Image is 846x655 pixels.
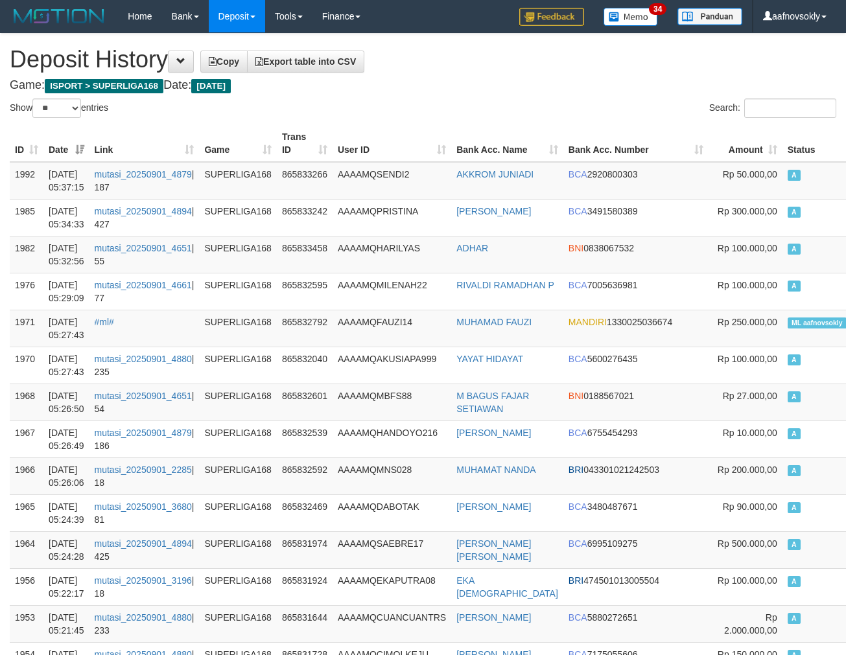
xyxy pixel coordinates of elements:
[89,125,200,162] th: Link: activate to sort column ascending
[563,568,709,605] td: 474501013005504
[456,465,535,475] a: MUHAMAT NANDA
[333,605,451,642] td: AAAAMQCUANCUANTRS
[788,207,801,218] span: Approved
[95,501,192,512] a: mutasi_20250901_3680
[199,568,277,605] td: SUPERLIGA168
[333,384,451,420] td: AAAAMQMBFS88
[723,169,777,179] span: Rp 50.000,00
[10,162,43,200] td: 1992
[277,347,333,384] td: 865832040
[277,605,333,642] td: 865831644
[723,501,777,512] span: Rp 90.000,00
[563,494,709,531] td: 3480487671
[89,494,200,531] td: | 81
[10,6,108,26] img: MOTION_logo.png
[333,531,451,568] td: AAAAMQSAEBRE17
[43,199,89,236] td: [DATE] 05:34:33
[89,162,200,200] td: | 187
[95,317,114,327] a: #ml#
[199,162,277,200] td: SUPERLIGA168
[89,605,200,642] td: | 233
[456,243,488,253] a: ADHAR
[456,317,532,327] a: MUHAMAD FAUZI
[718,465,777,475] span: Rp 200.000,00
[333,162,451,200] td: AAAAMQSENDI2
[569,280,587,290] span: BCA
[10,273,43,310] td: 1976
[43,457,89,494] td: [DATE] 05:26:06
[456,354,523,364] a: YAYAT HIDAYAT
[199,384,277,420] td: SUPERLIGA168
[43,384,89,420] td: [DATE] 05:26:50
[788,576,801,587] span: Approved
[456,501,531,512] a: [PERSON_NAME]
[604,8,658,26] img: Button%20Memo.svg
[333,236,451,273] td: AAAAMQHARILYAS
[200,51,248,73] a: Copy
[10,420,43,457] td: 1967
[333,457,451,494] td: AAAAMQMNS028
[32,98,81,118] select: Showentries
[43,347,89,384] td: [DATE] 05:27:43
[199,347,277,384] td: SUPERLIGA168
[277,162,333,200] td: 865833266
[89,347,200,384] td: | 235
[199,199,277,236] td: SUPERLIGA168
[333,568,451,605] td: AAAAMQEKAPUTRA08
[89,531,200,568] td: | 425
[788,170,801,181] span: Approved
[569,538,587,549] span: BCA
[199,494,277,531] td: SUPERLIGA168
[718,354,777,364] span: Rp 100.000,00
[10,199,43,236] td: 1985
[10,457,43,494] td: 1966
[563,347,709,384] td: 5600276435
[788,354,801,365] span: Approved
[95,391,192,401] a: mutasi_20250901_4651
[723,428,777,438] span: Rp 10.000,00
[95,206,192,216] a: mutasi_20250901_4894
[10,494,43,531] td: 1965
[10,531,43,568] td: 1964
[456,538,531,562] a: [PERSON_NAME] [PERSON_NAME]
[563,531,709,568] td: 6995109275
[333,494,451,531] td: AAAAMQDABOTAK
[10,347,43,384] td: 1970
[788,428,801,439] span: Approved
[569,243,583,253] span: BNI
[569,206,587,216] span: BCA
[277,236,333,273] td: 865833458
[744,98,836,118] input: Search:
[43,605,89,642] td: [DATE] 05:21:45
[43,162,89,200] td: [DATE] 05:37:15
[89,457,200,494] td: | 18
[569,465,583,475] span: BRI
[788,502,801,513] span: Approved
[563,457,709,494] td: 043301021242503
[43,531,89,568] td: [DATE] 05:24:28
[563,273,709,310] td: 7005636981
[333,420,451,457] td: AAAAMQHANDOYO216
[451,125,563,162] th: Bank Acc. Name: activate to sort column ascending
[519,8,584,26] img: Feedback.jpg
[456,575,558,599] a: EKA [DEMOGRAPHIC_DATA]
[43,273,89,310] td: [DATE] 05:29:09
[95,169,192,179] a: mutasi_20250901_4879
[563,605,709,642] td: 5880272651
[569,428,587,438] span: BCA
[89,199,200,236] td: | 427
[723,391,777,401] span: Rp 27.000,00
[95,280,192,290] a: mutasi_20250901_4661
[247,51,364,73] a: Export table into CSV
[718,538,777,549] span: Rp 500.000,00
[333,273,451,310] td: AAAAMQMILENAH22
[89,236,200,273] td: | 55
[95,612,192,623] a: mutasi_20250901_4880
[718,575,777,586] span: Rp 100.000,00
[456,612,531,623] a: [PERSON_NAME]
[277,457,333,494] td: 865832592
[43,568,89,605] td: [DATE] 05:22:17
[43,310,89,347] td: [DATE] 05:27:43
[277,531,333,568] td: 865831974
[788,281,801,292] span: Approved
